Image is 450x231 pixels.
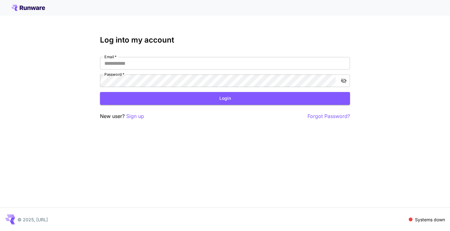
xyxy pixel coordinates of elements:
[126,112,144,120] button: Sign up
[338,75,349,86] button: toggle password visibility
[100,36,350,44] h3: Log into my account
[104,54,117,59] label: Email
[100,112,144,120] p: New user?
[415,216,445,223] p: Systems down
[104,72,124,77] label: Password
[307,112,350,120] button: Forgot Password?
[17,216,48,223] p: © 2025, [URL]
[100,92,350,105] button: Login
